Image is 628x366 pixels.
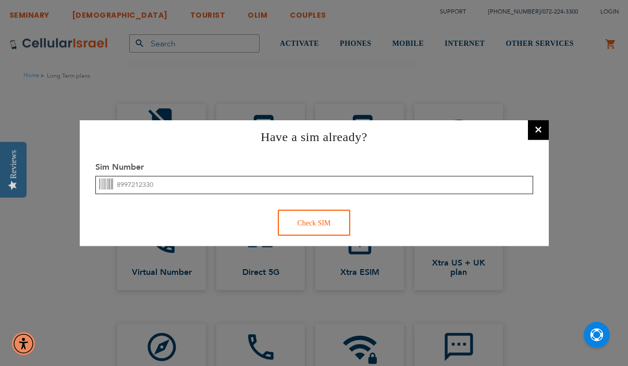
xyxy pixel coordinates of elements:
[528,119,549,140] button: ×
[12,332,35,355] div: Accessibility Menu
[9,150,18,179] div: Reviews
[95,161,144,173] b: Sim Number
[278,210,350,236] div: Check SIM
[88,128,541,145] h2: Have a sim already?
[95,176,533,194] input: Please enter 9-10 digits or 17-20 digits SIM Number.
